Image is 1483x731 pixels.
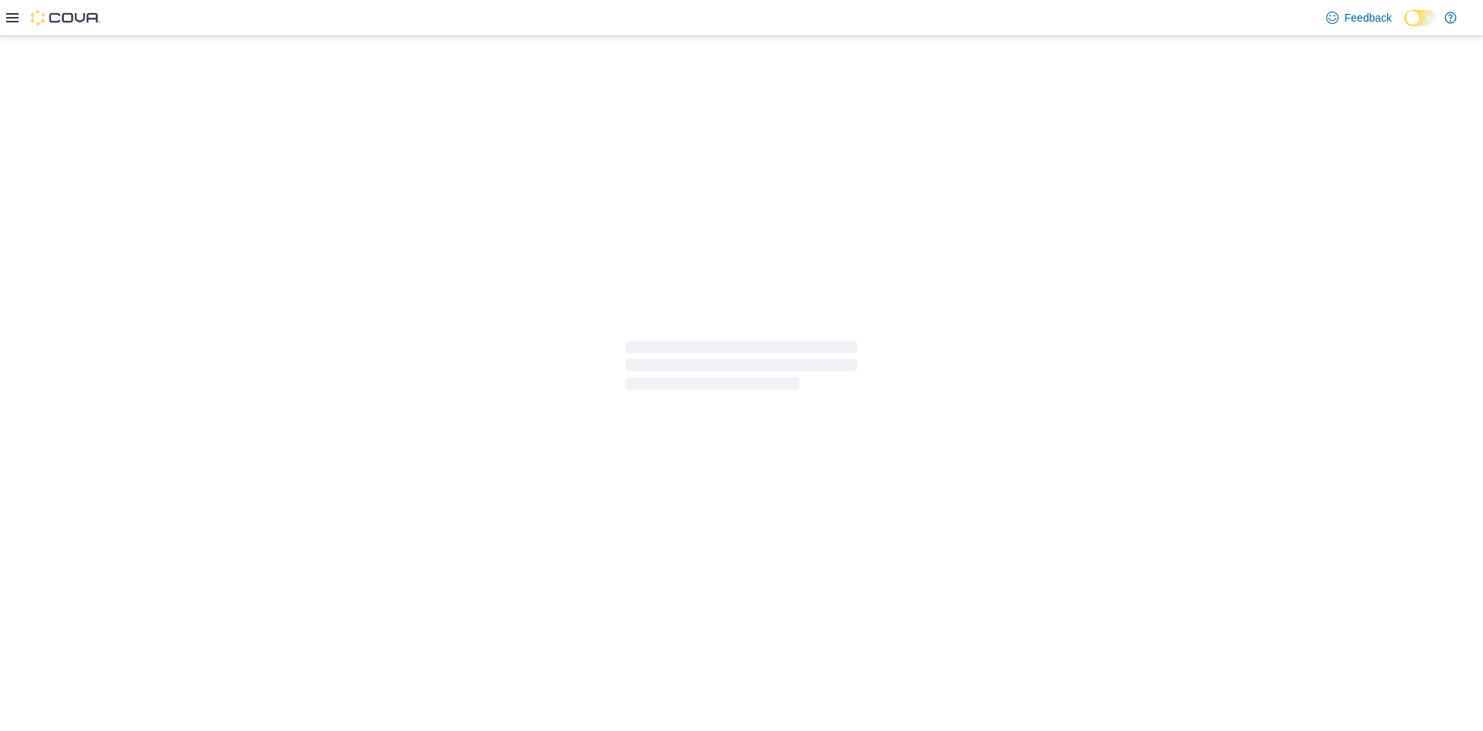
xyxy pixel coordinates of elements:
span: Feedback [1345,10,1392,25]
span: Dark Mode [1404,26,1405,27]
img: Cova [31,10,100,25]
input: Dark Mode [1404,10,1437,26]
a: Feedback [1320,2,1398,33]
span: Loading [626,344,857,394]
